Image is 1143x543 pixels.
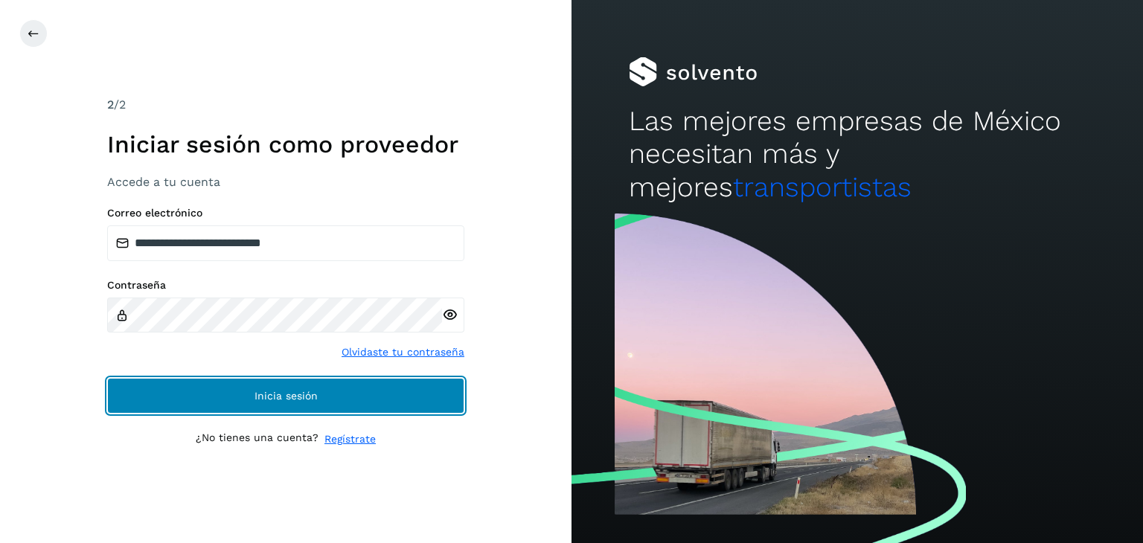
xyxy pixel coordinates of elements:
h2: Las mejores empresas de México necesitan más y mejores [629,105,1086,204]
span: 2 [107,97,114,112]
label: Correo electrónico [107,207,464,219]
p: ¿No tienes una cuenta? [196,431,318,447]
button: Inicia sesión [107,378,464,414]
h3: Accede a tu cuenta [107,175,464,189]
h1: Iniciar sesión como proveedor [107,130,464,158]
span: Inicia sesión [254,391,318,401]
a: Regístrate [324,431,376,447]
label: Contraseña [107,279,464,292]
div: /2 [107,96,464,114]
a: Olvidaste tu contraseña [342,344,464,360]
span: transportistas [733,171,912,203]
